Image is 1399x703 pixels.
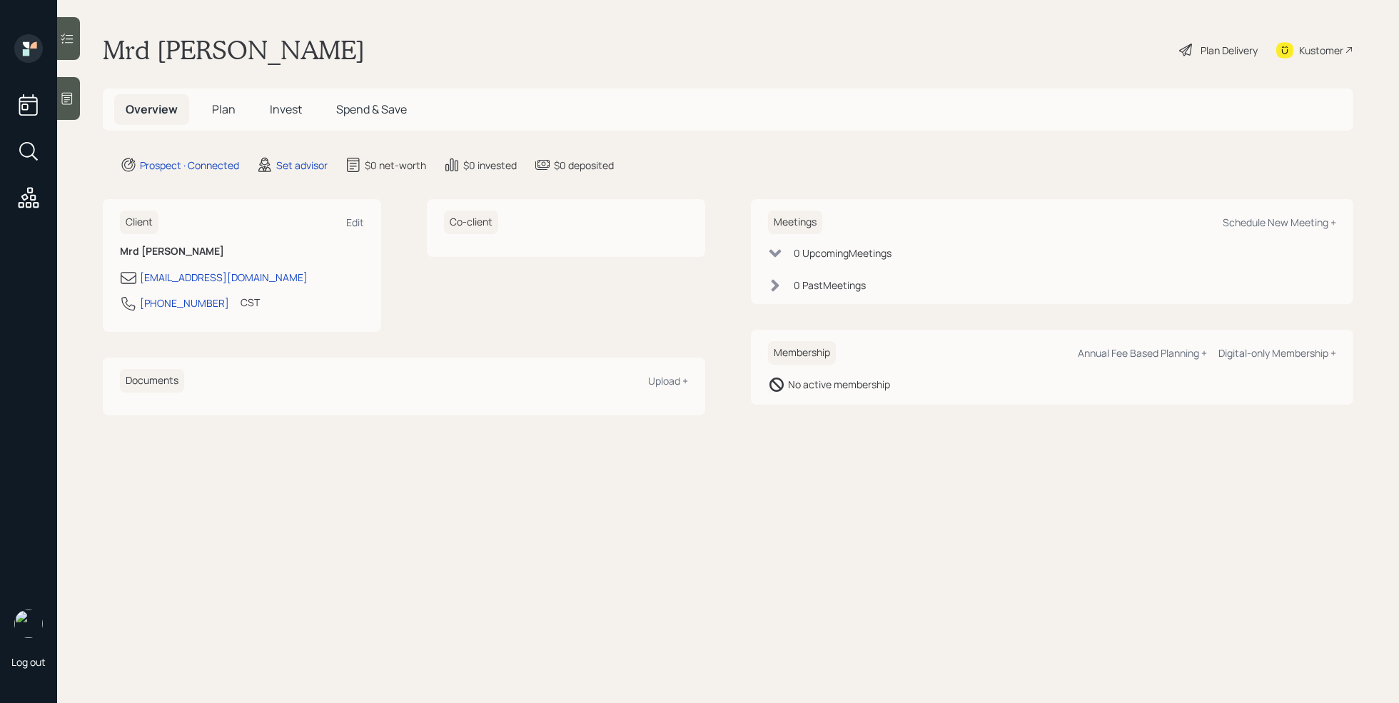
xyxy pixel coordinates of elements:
div: [EMAIL_ADDRESS][DOMAIN_NAME] [140,270,308,285]
div: Prospect · Connected [140,158,239,173]
div: 0 Past Meeting s [794,278,866,293]
div: Digital-only Membership + [1218,346,1336,360]
h6: Co-client [444,211,498,234]
div: $0 deposited [554,158,614,173]
div: [PHONE_NUMBER] [140,295,229,310]
h1: Mrd [PERSON_NAME] [103,34,365,66]
div: Schedule New Meeting + [1223,216,1336,229]
div: Annual Fee Based Planning + [1078,346,1207,360]
div: Edit [346,216,364,229]
div: No active membership [788,377,890,392]
div: CST [241,295,260,310]
div: 0 Upcoming Meeting s [794,246,892,261]
div: Set advisor [276,158,328,173]
span: Overview [126,101,178,117]
div: Log out [11,655,46,669]
div: $0 net-worth [365,158,426,173]
h6: Mrd [PERSON_NAME] [120,246,364,258]
span: Invest [270,101,302,117]
span: Spend & Save [336,101,407,117]
h6: Meetings [768,211,822,234]
h6: Membership [768,341,836,365]
div: Upload + [648,374,688,388]
h6: Documents [120,369,184,393]
div: Plan Delivery [1201,43,1258,58]
div: Kustomer [1299,43,1343,58]
img: retirable_logo.png [14,610,43,638]
div: $0 invested [463,158,517,173]
h6: Client [120,211,158,234]
span: Plan [212,101,236,117]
